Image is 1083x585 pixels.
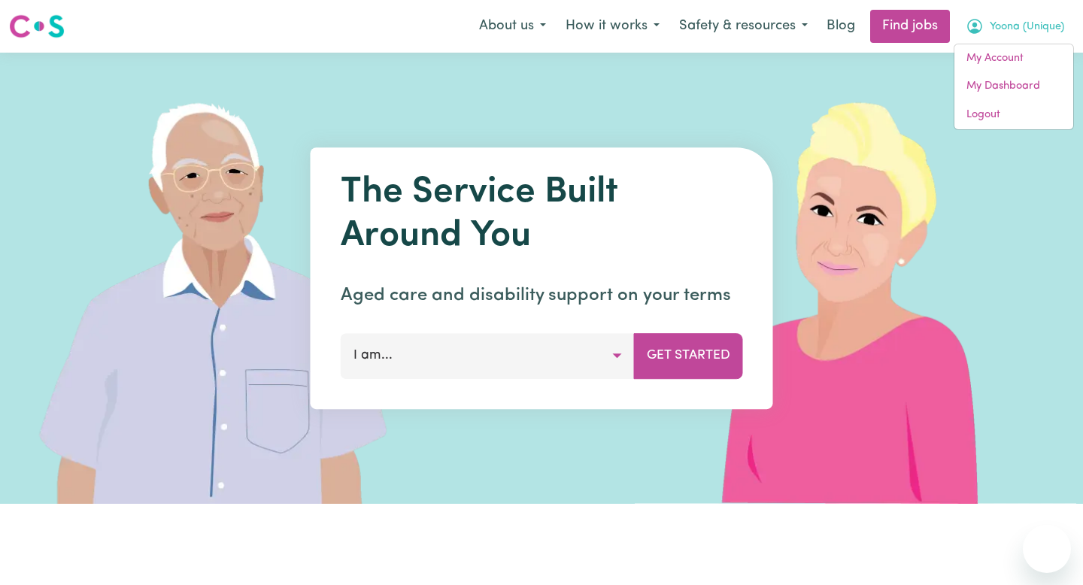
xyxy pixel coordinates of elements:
button: Safety & resources [669,11,818,42]
h1: The Service Built Around You [341,171,743,258]
a: My Dashboard [954,72,1073,101]
p: Aged care and disability support on your terms [341,282,743,309]
a: Logout [954,101,1073,129]
iframe: Button to launch messaging window [1023,525,1071,573]
div: My Account [954,44,1074,130]
button: My Account [956,11,1074,42]
a: My Account [954,44,1073,73]
button: How it works [556,11,669,42]
button: Get Started [634,333,743,378]
span: Yoona (Unique) [990,19,1064,35]
a: Blog [818,10,864,43]
a: Find jobs [870,10,950,43]
button: I am... [341,333,635,378]
button: About us [469,11,556,42]
a: Careseekers logo [9,9,65,44]
img: Careseekers logo [9,13,65,40]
